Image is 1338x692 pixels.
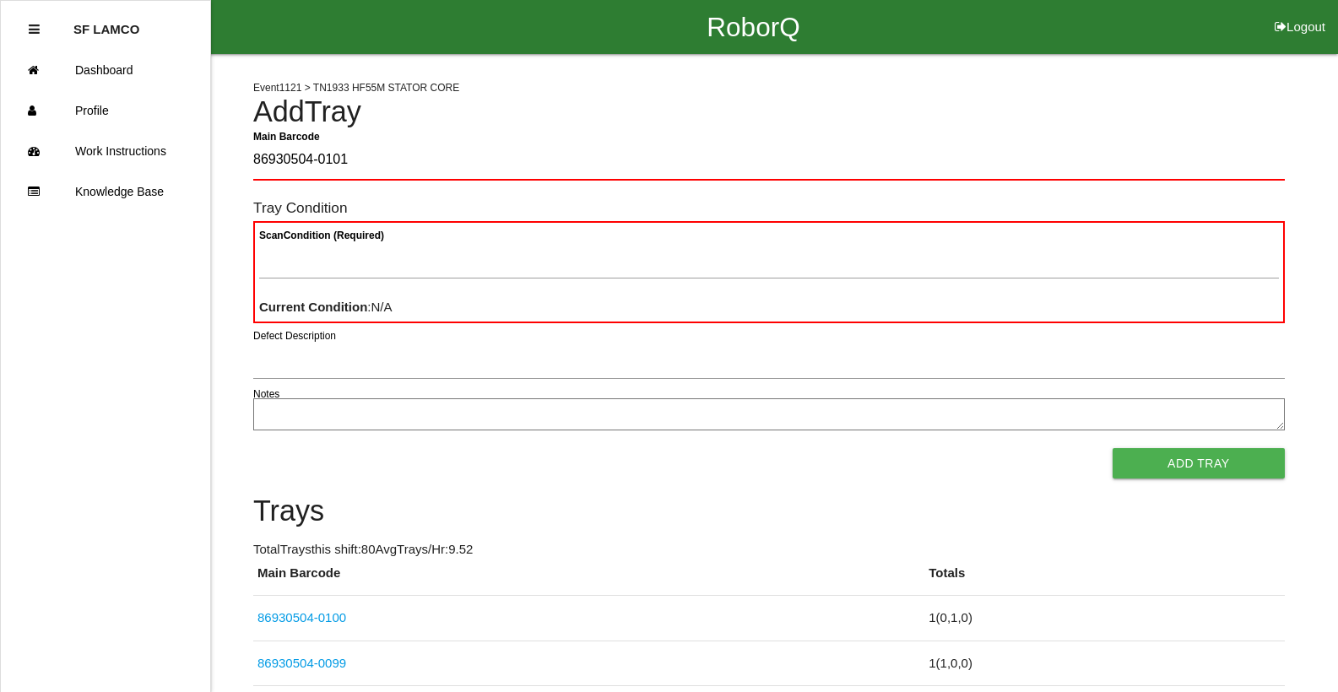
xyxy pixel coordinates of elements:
[259,300,393,314] span: : N/A
[253,328,336,343] label: Defect Description
[253,82,459,94] span: Event 1121 > TN1933 HF55M STATOR CORE
[924,564,1284,596] th: Totals
[253,564,924,596] th: Main Barcode
[253,495,1285,527] h4: Trays
[1,90,210,131] a: Profile
[253,387,279,402] label: Notes
[257,610,346,624] a: 86930504-0100
[29,9,40,50] div: Close
[924,596,1284,641] td: 1 ( 0 , 1 , 0 )
[924,641,1284,686] td: 1 ( 1 , 0 , 0 )
[1,171,210,212] a: Knowledge Base
[253,540,1285,560] p: Total Trays this shift: 80 Avg Trays /Hr: 9.52
[1,50,210,90] a: Dashboard
[1,131,210,171] a: Work Instructions
[253,141,1285,181] input: Required
[257,656,346,670] a: 86930504-0099
[253,130,320,142] b: Main Barcode
[253,96,1285,128] h4: Add Tray
[73,9,139,36] p: SF LAMCO
[253,200,1285,216] h6: Tray Condition
[259,230,384,241] b: Scan Condition (Required)
[259,300,367,314] b: Current Condition
[1113,448,1285,478] button: Add Tray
